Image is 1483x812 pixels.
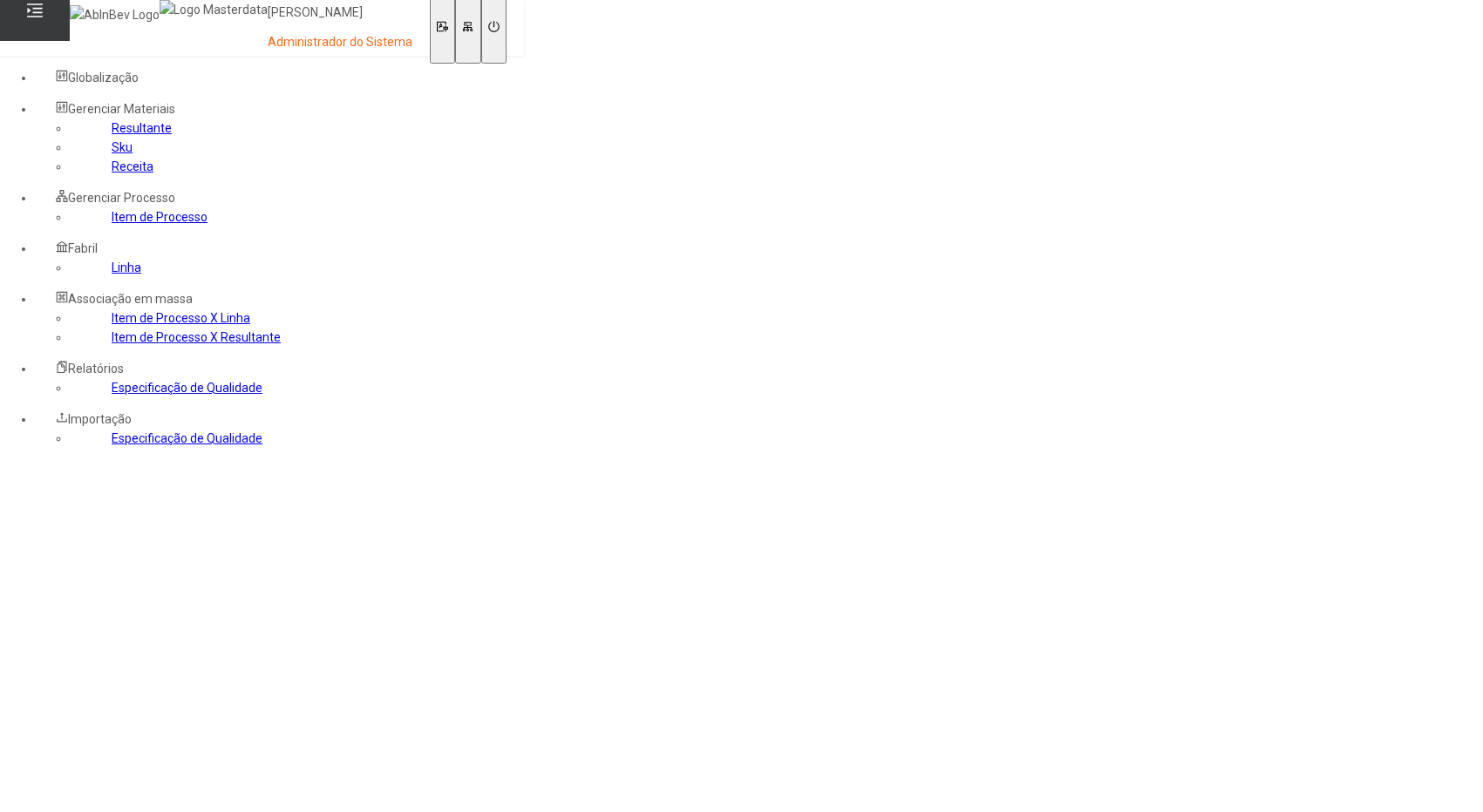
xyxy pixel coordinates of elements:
a: Item de Processo [112,210,207,224]
span: Gerenciar Processo [68,191,175,205]
a: Item de Processo X Linha [112,311,250,325]
p: Administrador do Sistema [268,34,412,51]
a: Resultante [112,121,172,135]
a: Linha [112,261,141,274]
a: Especificação de Qualidade [112,381,262,395]
span: Globalização [68,71,139,85]
a: Sku [112,140,133,154]
span: Fabril [68,241,98,255]
a: Item de Processo X Resultante [112,330,281,344]
a: Especificação de Qualidade [112,431,262,445]
img: AbInBev Logo [70,5,160,24]
a: Receita [112,159,153,173]
span: Importação [68,412,132,426]
span: Relatórios [68,362,124,376]
span: Gerenciar Materiais [68,102,175,116]
p: [PERSON_NAME] [268,4,412,22]
span: Associação em massa [68,292,193,306]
